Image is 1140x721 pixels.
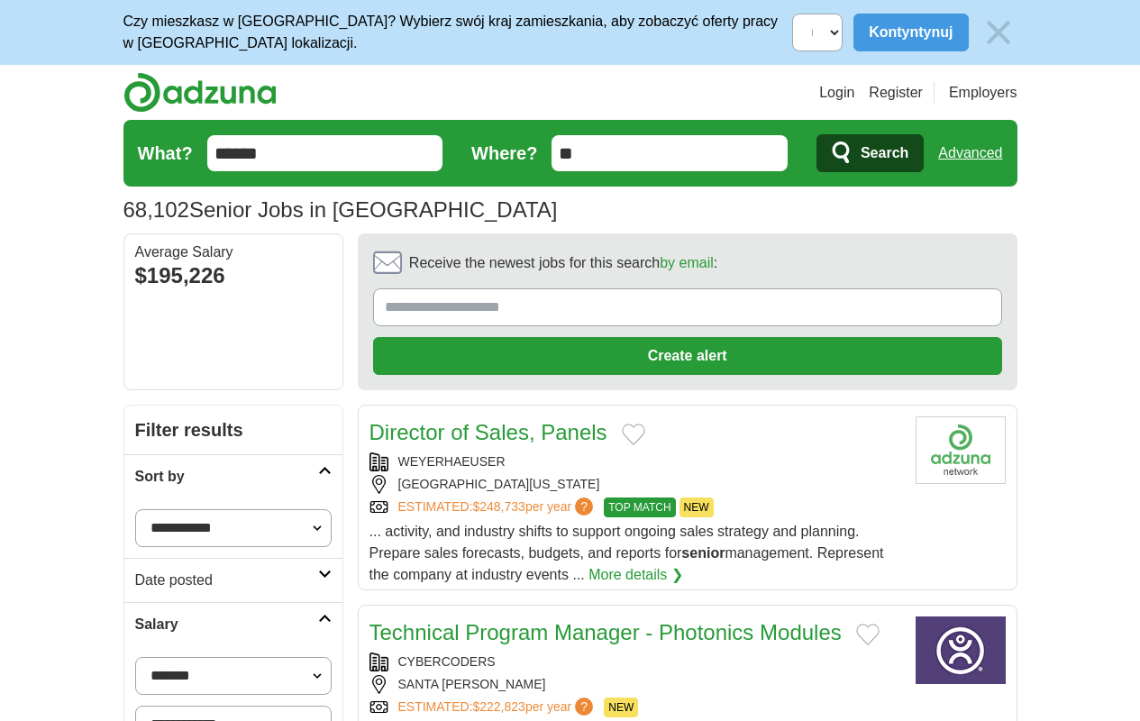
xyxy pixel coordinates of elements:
a: Date posted [124,558,342,602]
a: Employers [949,82,1017,104]
h2: Salary [135,614,318,635]
span: NEW [679,497,714,517]
button: Create alert [373,337,1002,375]
strong: senior [681,545,725,561]
span: $248,733 [472,499,524,514]
span: NEW [604,698,638,717]
a: Login [819,82,854,104]
a: WEYERHAEUSER [398,454,506,469]
h2: Date posted [135,570,318,591]
img: icon_close_no_bg.svg [980,14,1017,51]
a: CYBERCODERS [398,654,496,669]
button: Add to favorite jobs [622,424,645,445]
div: Average Salary [135,245,332,260]
a: Technical Program Manager - Photonics Modules [369,620,842,644]
a: Sort by [124,454,342,498]
a: Register [869,82,923,104]
span: Receive the newest jobs for this search : [409,252,717,274]
span: ? [575,497,593,516]
a: Advanced [938,135,1002,171]
div: [GEOGRAPHIC_DATA][US_STATE] [369,475,901,494]
a: by email [660,255,714,270]
img: Adzuna logo [123,72,277,113]
button: Kontyntynuj [853,14,968,51]
button: Add to favorite jobs [856,624,880,645]
div: SANTA [PERSON_NAME] [369,675,901,694]
span: ? [575,698,593,716]
p: Czy mieszkasz w [GEOGRAPHIC_DATA]? Wybierz swój kraj zamieszkania, aby zobaczyć oferty pracy w [G... [123,11,792,54]
h2: Sort by [135,466,318,488]
button: Search [816,134,924,172]
label: Where? [471,140,537,167]
span: $222,823 [472,699,524,714]
a: More details ❯ [588,564,683,586]
a: Director of Sales, Panels [369,420,607,444]
h1: Senior Jobs in [GEOGRAPHIC_DATA] [123,197,558,222]
span: Search [861,135,908,171]
a: ESTIMATED:$248,733per year? [398,497,597,517]
span: 68,102 [123,194,189,226]
span: ... activity, and industry shifts to support ongoing sales strategy and planning. Prepare sales f... [369,524,884,582]
label: What? [138,140,193,167]
span: TOP MATCH [604,497,675,517]
a: ESTIMATED:$222,823per year? [398,698,597,717]
a: Salary [124,602,342,646]
img: Weyerhaeuser logo [916,416,1006,484]
h2: Filter results [124,406,342,454]
img: CyberCoders logo [916,616,1006,684]
div: $195,226 [135,260,332,292]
